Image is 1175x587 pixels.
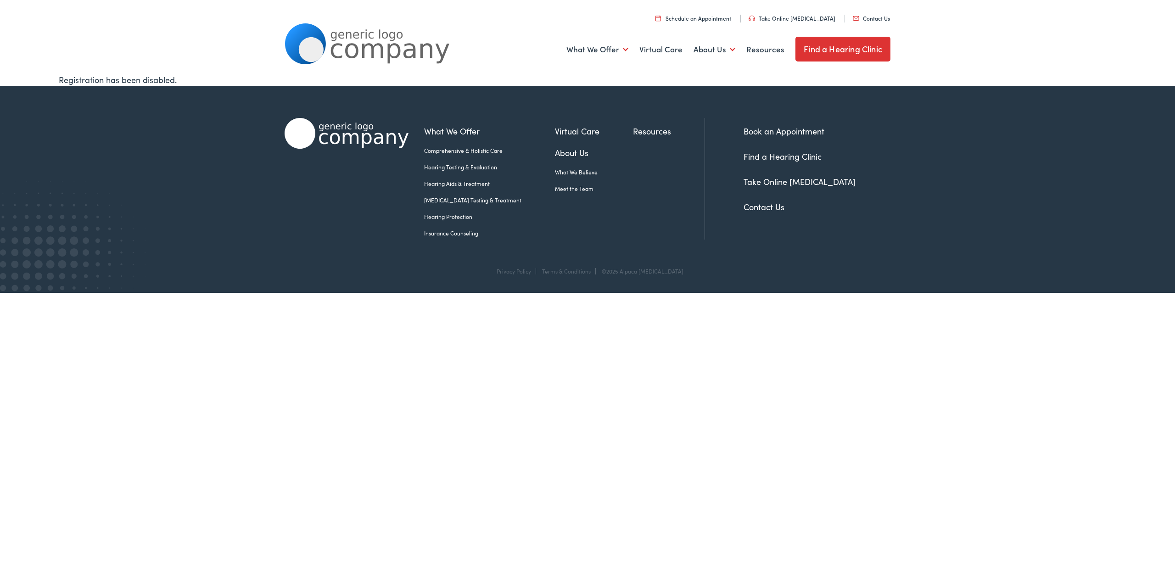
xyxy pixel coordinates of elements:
[744,176,856,187] a: Take Online [MEDICAL_DATA]
[655,15,661,21] img: utility icon
[655,14,731,22] a: Schedule an Appointment
[424,196,555,204] a: [MEDICAL_DATA] Testing & Treatment
[285,118,408,149] img: Alpaca Audiology
[597,268,683,274] div: ©2025 Alpaca [MEDICAL_DATA]
[639,33,683,67] a: Virtual Care
[542,267,591,275] a: Terms & Conditions
[744,125,824,137] a: Book an Appointment
[853,16,859,21] img: utility icon
[424,212,555,221] a: Hearing Protection
[424,146,555,155] a: Comprehensive & Holistic Care
[424,125,555,137] a: What We Offer
[555,168,633,176] a: What We Believe
[746,33,784,67] a: Resources
[749,16,755,21] img: utility icon
[744,201,784,212] a: Contact Us
[424,229,555,237] a: Insurance Counseling
[853,14,890,22] a: Contact Us
[555,184,633,193] a: Meet the Team
[555,125,633,137] a: Virtual Care
[424,179,555,188] a: Hearing Aids & Treatment
[59,73,1116,86] div: Registration has been disabled.
[694,33,735,67] a: About Us
[749,14,835,22] a: Take Online [MEDICAL_DATA]
[795,37,890,61] a: Find a Hearing Clinic
[497,267,531,275] a: Privacy Policy
[633,125,705,137] a: Resources
[744,151,822,162] a: Find a Hearing Clinic
[566,33,628,67] a: What We Offer
[555,146,633,159] a: About Us
[424,163,555,171] a: Hearing Testing & Evaluation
